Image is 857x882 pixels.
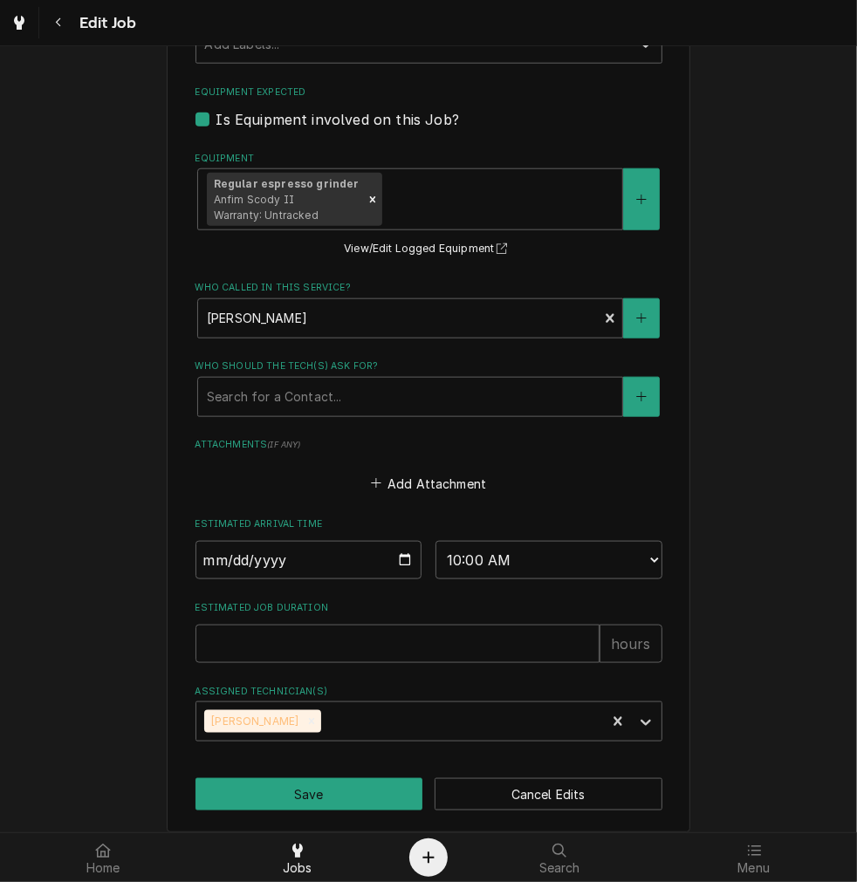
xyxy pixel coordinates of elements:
strong: Regular espresso grinder [214,177,360,190]
label: Estimated Job Duration [195,601,662,615]
svg: Create New Contact [636,391,647,403]
label: Assigned Technician(s) [195,685,662,699]
div: Assigned Technician(s) [195,685,662,742]
div: Equipment [195,152,662,260]
button: Create New Contact [623,377,660,417]
a: Jobs [202,837,394,879]
button: Create New Equipment [623,168,660,230]
div: Remove [object Object] [363,173,382,227]
div: Attachments [195,438,662,496]
select: Time Select [435,541,662,579]
div: Estimated Job Duration [195,601,662,663]
a: Home [7,837,200,879]
a: Menu [658,837,851,879]
button: Save [195,778,423,810]
a: Search [463,837,656,879]
button: Create New Contact [623,298,660,338]
span: ( if any ) [267,440,300,449]
span: Edit Job [74,11,136,35]
span: Home [86,861,120,875]
div: Equipment Expected [195,85,662,130]
label: Who called in this service? [195,281,662,295]
svg: Create New Equipment [636,194,647,206]
label: Estimated Arrival Time [195,517,662,531]
span: Search [539,861,580,875]
div: Remove Damon Rinehart [302,710,321,733]
div: hours [600,625,662,663]
div: Who called in this service? [195,281,662,338]
div: Button Group Row [195,778,662,810]
button: Add Attachment [367,471,490,496]
label: Equipment Expected [195,85,662,99]
button: Cancel Edits [435,778,662,810]
label: Attachments [195,438,662,452]
span: Jobs [283,861,312,875]
a: Go to Jobs [3,7,35,38]
label: Equipment [195,152,662,166]
div: Estimated Arrival Time [195,517,662,579]
div: [PERSON_NAME] [204,710,302,733]
button: View/Edit Logged Equipment [341,238,516,260]
label: Is Equipment involved on this Job? [216,109,459,130]
label: Who should the tech(s) ask for? [195,359,662,373]
input: Date [195,541,422,579]
div: Who should the tech(s) ask for? [195,359,662,416]
button: Create Object [409,838,448,877]
svg: Create New Contact [636,312,647,325]
div: Button Group [195,778,662,810]
span: Menu [737,861,770,875]
button: Navigate back [43,7,74,38]
span: Anfim Scody II Warranty: Untracked [214,193,319,222]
